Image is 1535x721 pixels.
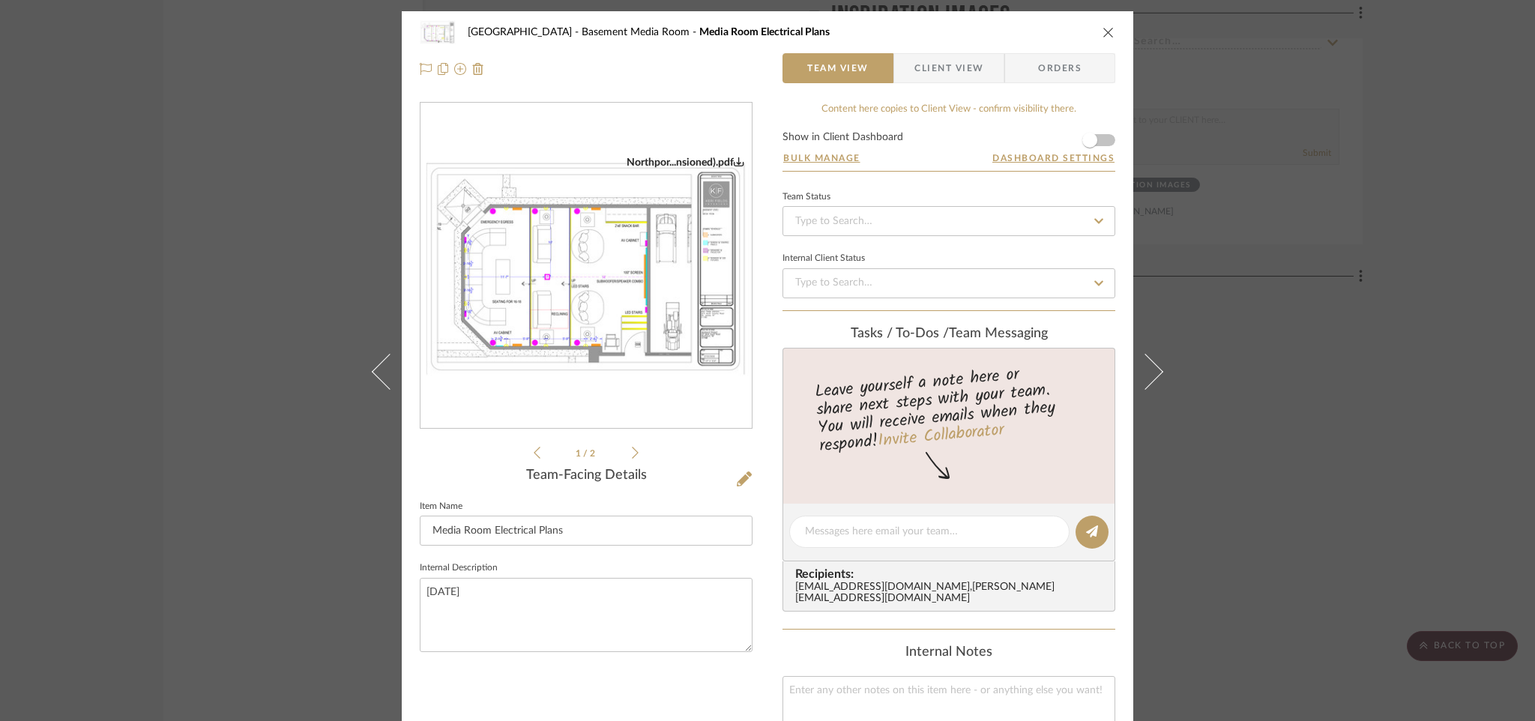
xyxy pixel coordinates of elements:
img: Remove from project [472,63,484,75]
span: Client View [914,53,983,83]
input: Type to Search… [782,268,1115,298]
button: Bulk Manage [782,151,861,165]
div: Internal Notes [782,645,1115,661]
img: 10f9037e-cef8-4ea4-96a0-9900268a58b1_48x40.jpg [420,17,456,47]
div: team Messaging [782,326,1115,343]
span: 1 [576,449,583,458]
div: Leave yourself a note here or share next steps with your team. You will receive emails when they ... [781,358,1118,459]
label: Item Name [420,503,462,510]
div: 0 [420,156,752,377]
a: Invite Collaborator [877,417,1005,455]
button: Dashboard Settings [992,151,1115,165]
span: / [583,449,590,458]
span: Orders [1022,53,1098,83]
div: Team Status [782,193,830,201]
label: Internal Description [420,564,498,572]
div: Content here copies to Client View - confirm visibility there. [782,102,1115,117]
img: 10f9037e-cef8-4ea4-96a0-9900268a58b1_436x436.jpg [420,156,752,377]
span: [GEOGRAPHIC_DATA] [468,27,582,37]
span: Tasks / To-Dos / [851,327,949,340]
span: 2 [590,449,597,458]
div: [EMAIL_ADDRESS][DOMAIN_NAME] , [PERSON_NAME][EMAIL_ADDRESS][DOMAIN_NAME] [795,582,1109,606]
span: Team View [807,53,869,83]
input: Type to Search… [782,206,1115,236]
button: close [1102,25,1115,39]
div: Internal Client Status [782,255,865,262]
span: Recipients: [795,567,1109,581]
div: Team-Facing Details [420,468,753,484]
input: Enter Item Name [420,516,753,546]
span: Media Room Electrical Plans [699,27,830,37]
div: Northpor...nsioned).pdf [627,156,744,169]
span: Basement Media Room [582,27,699,37]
